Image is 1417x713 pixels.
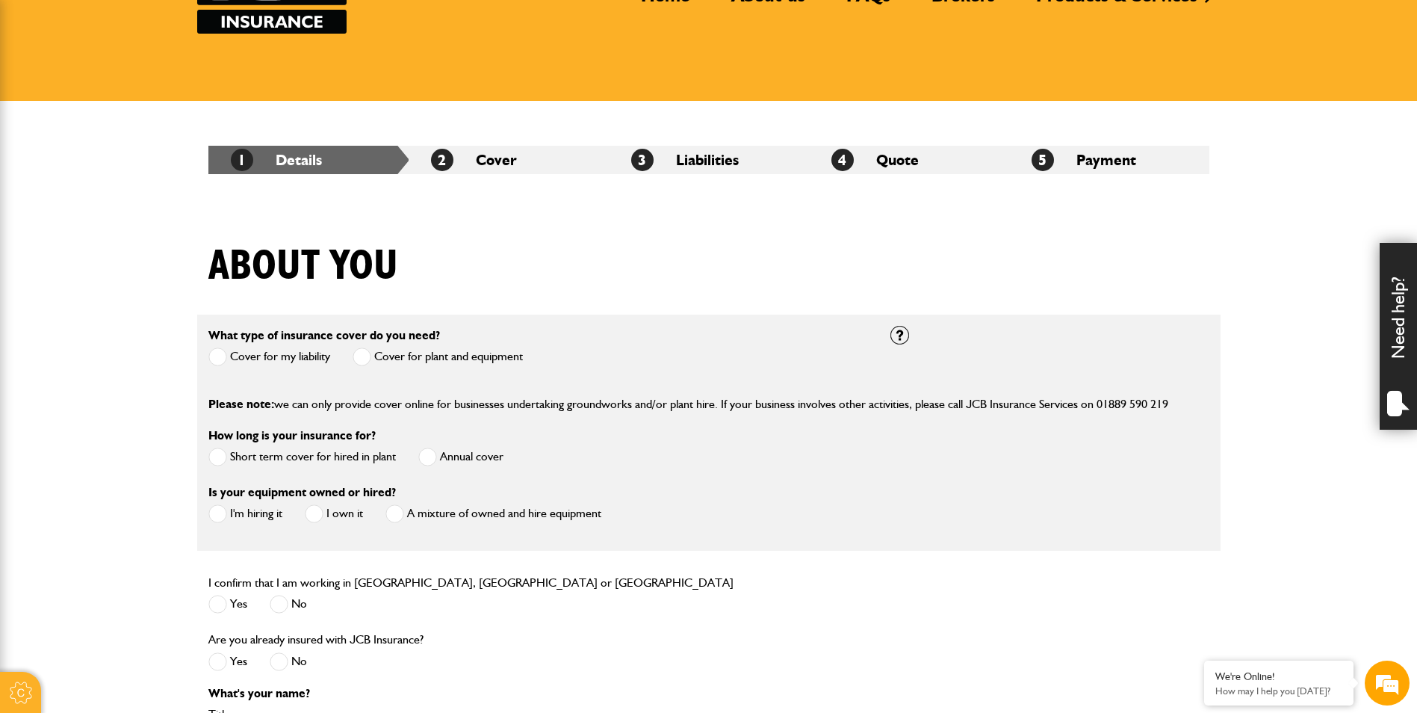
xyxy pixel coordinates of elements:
div: Need help? [1380,243,1417,430]
label: Yes [208,595,247,614]
label: I confirm that I am working in [GEOGRAPHIC_DATA], [GEOGRAPHIC_DATA] or [GEOGRAPHIC_DATA] [208,577,734,589]
p: How may I help you today? [1215,685,1342,697]
label: Is your equipment owned or hired? [208,487,396,499]
label: Short term cover for hired in plant [208,448,396,466]
label: Cover for plant and equipment [353,348,523,366]
label: A mixture of owned and hire equipment [385,504,601,523]
span: 1 [231,149,253,171]
label: Are you already insured with JCB Insurance? [208,634,424,646]
label: I own it [305,504,363,523]
div: We're Online! [1215,670,1342,683]
li: Details [208,146,409,174]
label: No [270,652,307,671]
label: Yes [208,652,247,671]
span: 3 [631,149,654,171]
li: Quote [809,146,1009,174]
span: 2 [431,149,453,171]
label: I'm hiring it [208,504,282,523]
h1: About you [208,241,398,291]
label: What type of insurance cover do you need? [208,330,440,342]
label: Annual cover [418,448,503,466]
span: Please note: [208,397,274,411]
li: Payment [1009,146,1209,174]
label: No [270,595,307,614]
span: 4 [831,149,854,171]
label: Cover for my liability [208,348,330,366]
p: What's your name? [208,688,868,700]
span: 5 [1032,149,1054,171]
label: How long is your insurance for? [208,430,376,442]
li: Cover [409,146,609,174]
li: Liabilities [609,146,809,174]
p: we can only provide cover online for businesses undertaking groundworks and/or plant hire. If you... [208,395,1209,414]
